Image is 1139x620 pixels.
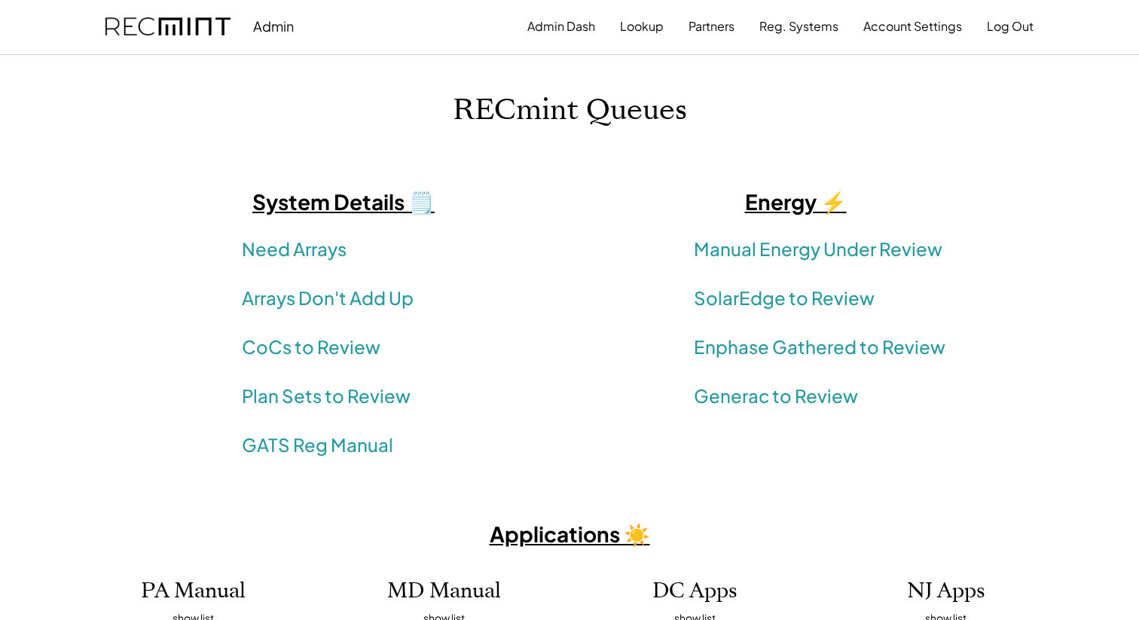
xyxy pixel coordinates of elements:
button: Partners [689,11,734,41]
a: Enphase Gathered to Review [694,334,945,360]
h1: RECmint Queues [453,93,687,128]
h2: NJ Apps [907,579,985,604]
img: recmint-logotype%403x.png [105,17,231,36]
h3: Energy ⚡ [607,188,984,215]
a: CoCs to Review [242,334,380,360]
div: Admin [253,17,294,35]
a: Plan Sets to Review [242,383,411,409]
a: Need Arrays [242,237,347,262]
a: Arrays Don't Add Up [242,286,414,311]
a: SolarEdge to Review [694,286,875,311]
button: Log Out [987,11,1034,41]
h2: PA Manual [141,579,246,604]
button: Reg. Systems [759,11,838,41]
a: Generac to Review [694,383,858,409]
a: GATS Reg Manual [242,432,393,458]
h3: System Details 🗒️ [155,188,532,215]
button: Lookup [620,11,664,41]
button: Admin Dash [527,11,595,41]
a: Manual Energy Under Review [694,237,942,262]
h2: DC Apps [652,579,737,604]
button: Account Settings [863,11,962,41]
h2: MD Manual [387,579,501,604]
